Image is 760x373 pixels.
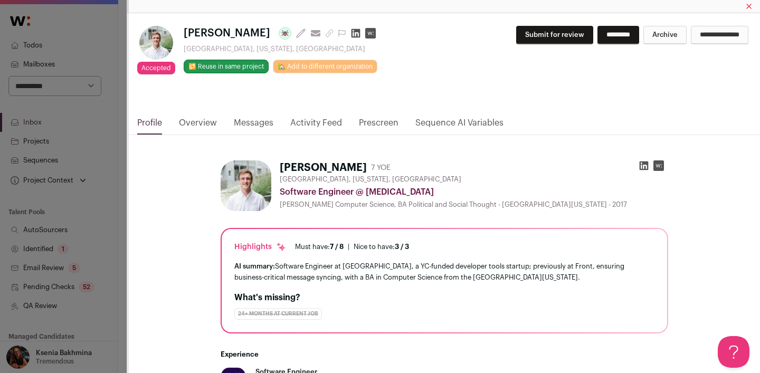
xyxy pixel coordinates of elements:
[221,160,271,211] img: b0088bf13204ff51cf810259ccbfc80b37b4c0302def1caecb904a5b1766b07b
[290,117,342,135] a: Activity Feed
[234,263,275,270] span: AI summary:
[234,117,273,135] a: Messages
[371,162,391,173] div: 7 YOE
[137,62,175,74] span: Accepted
[184,45,380,53] div: [GEOGRAPHIC_DATA], [US_STATE], [GEOGRAPHIC_DATA]
[395,243,409,250] span: 3 / 3
[184,60,269,73] button: 🔂 Reuse in same project
[280,160,367,175] h1: [PERSON_NAME]
[359,117,398,135] a: Prescreen
[280,186,668,198] div: Software Engineer @ [MEDICAL_DATA]
[234,308,322,320] div: 24+ months at current job
[221,350,668,359] h2: Experience
[273,60,377,73] a: 🏡 Add to different organization
[139,26,173,60] img: b0088bf13204ff51cf810259ccbfc80b37b4c0302def1caecb904a5b1766b07b
[137,117,162,135] a: Profile
[280,175,461,184] span: [GEOGRAPHIC_DATA], [US_STATE], [GEOGRAPHIC_DATA]
[179,117,217,135] a: Overview
[234,242,287,252] div: Highlights
[234,291,654,304] h2: What's missing?
[295,243,409,251] ul: |
[184,26,270,41] span: [PERSON_NAME]
[516,26,593,44] button: Submit for review
[415,117,503,135] a: Sequence AI Variables
[354,243,409,251] div: Nice to have:
[234,261,654,283] div: Software Engineer at [GEOGRAPHIC_DATA], a YC-funded developer tools startup; previously at Front,...
[330,243,344,250] span: 7 / 8
[718,336,749,368] iframe: Help Scout Beacon - Open
[280,200,668,209] div: [PERSON_NAME] Computer Science, BA Political and Social Thought - [GEOGRAPHIC_DATA][US_STATE] - 2017
[295,243,344,251] div: Must have:
[643,26,687,44] button: Archive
